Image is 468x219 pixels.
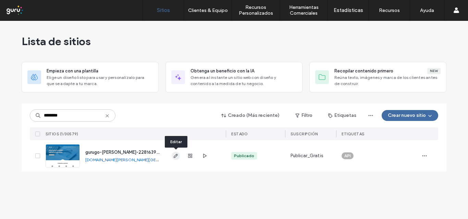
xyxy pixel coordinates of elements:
[379,8,400,13] label: Recursos
[291,132,318,136] span: Suscripción
[215,110,286,121] button: Creado (Más reciente)
[85,157,192,162] a: [DOMAIN_NAME][PERSON_NAME][GEOGRAPHIC_DATA]
[427,68,441,74] div: New
[47,74,153,87] span: Elige un diseño listo para usar y personalízalo para que se adapte a tu marca.
[22,62,159,93] div: Empieza con una plantillaElige un diseño listo para usar y personalízalo para que se adapte a tu ...
[344,153,351,159] span: API
[22,35,91,48] span: Lista de sitios
[280,4,328,16] label: Herramientas Comerciales
[334,68,393,74] span: Recopilar contenido primero
[288,110,319,121] button: Filtro
[46,132,78,136] span: SITIOS (1/30579)
[309,62,446,93] div: Recopilar contenido primeroNewReúna texto, imágenes y marca de los clientes antes de construir.
[322,110,362,121] button: Etiquetas
[232,4,280,16] label: Recursos Personalizados
[190,68,254,74] span: Obtenga un beneficio con la IA
[291,152,323,159] span: Publicar_Gratis
[165,62,303,93] div: Obtenga un beneficio con la IAGenera al instante un sitio web con diseño y contenido a la medida ...
[334,7,363,13] label: Estadísticas
[190,74,297,87] span: Genera al instante un sitio web con diseño y contenido a la medida de tu negocio.
[382,110,438,121] button: Crear nuevo sitio
[165,136,187,148] div: Editar
[85,150,181,155] a: gurugo-[PERSON_NAME]-22816392-17108789
[342,132,365,136] span: ETIQUETAS
[420,8,434,13] label: Ayuda
[15,5,34,11] span: Ayuda
[188,8,228,13] label: Clientes & Equipo
[47,68,98,74] span: Empieza con una plantilla
[234,153,254,159] div: Publicado
[157,7,170,13] label: Sitios
[231,132,248,136] span: ESTADO
[334,74,441,87] span: Reúna texto, imágenes y marca de los clientes antes de construir.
